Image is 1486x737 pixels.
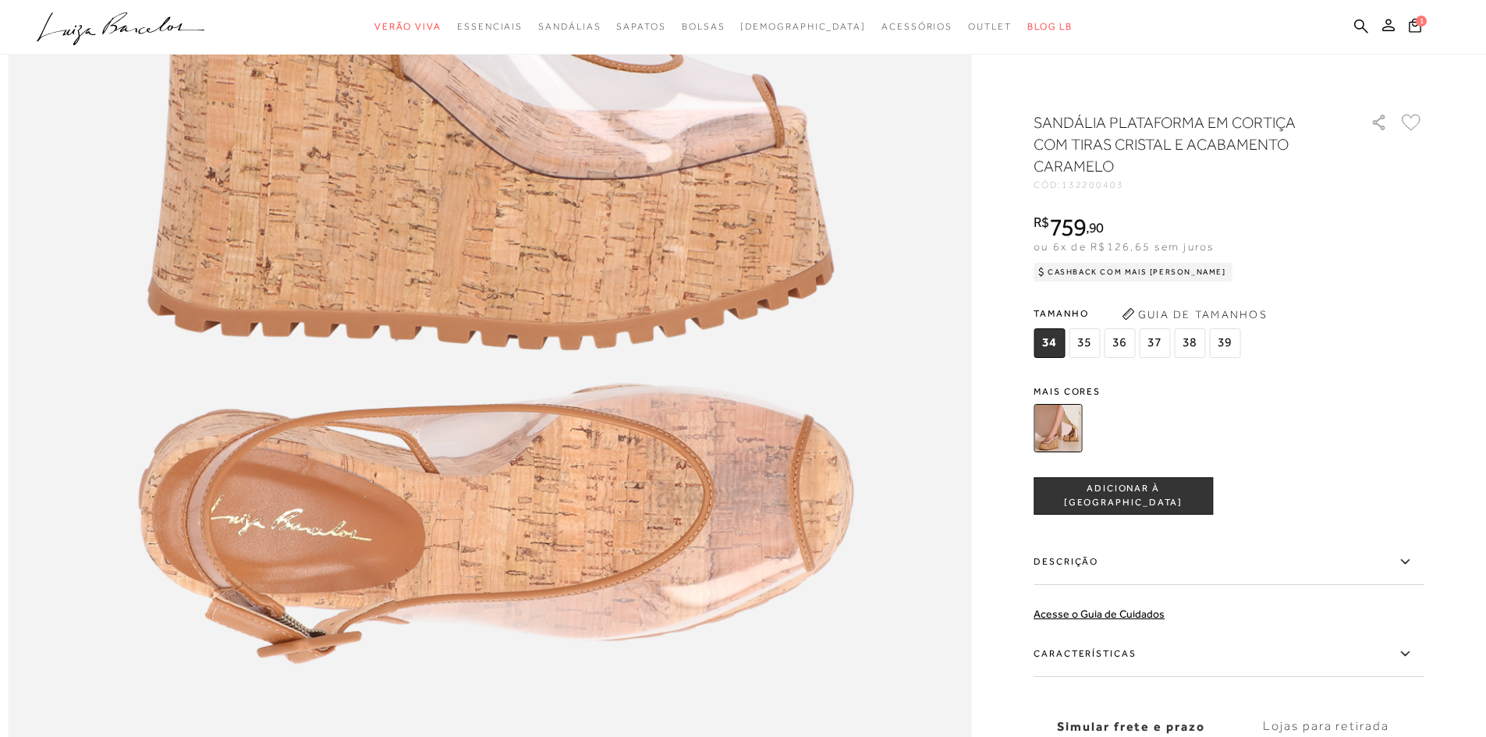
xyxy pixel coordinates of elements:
[1404,17,1426,38] button: 1
[1034,540,1424,585] label: Descrição
[1116,302,1272,327] button: Guia de Tamanhos
[1034,608,1165,620] a: Acesse o Guia de Cuidados
[457,21,523,32] span: Essenciais
[1034,302,1244,325] span: Tamanho
[1034,215,1049,229] i: R$
[1416,16,1427,27] span: 1
[1069,328,1100,358] span: 35
[1034,112,1326,177] h1: SANDÁLIA PLATAFORMA EM CORTIÇA COM TIRAS CRISTAL E ACABAMENTO CARAMELO
[1034,632,1424,677] label: Características
[1034,240,1214,253] span: ou 6x de R$126,65 sem juros
[1104,328,1135,358] span: 36
[881,21,952,32] span: Acessórios
[1034,328,1065,358] span: 34
[968,12,1012,41] a: categoryNavScreenReaderText
[682,12,725,41] a: categoryNavScreenReaderText
[1034,263,1232,282] div: Cashback com Mais [PERSON_NAME]
[682,21,725,32] span: Bolsas
[457,12,523,41] a: categoryNavScreenReaderText
[740,12,866,41] a: noSubCategoriesText
[374,12,442,41] a: categoryNavScreenReaderText
[1034,404,1082,452] img: SANDÁLIA PLATAFORMA EM CORTIÇA COM TIRAS CRISTAL E ACABAMENTO CARAMELO
[616,12,665,41] a: categoryNavScreenReaderText
[1062,179,1124,190] span: 132200403
[1034,477,1213,515] button: ADICIONAR À [GEOGRAPHIC_DATA]
[1034,482,1212,509] span: ADICIONAR À [GEOGRAPHIC_DATA]
[1086,221,1104,235] i: ,
[968,21,1012,32] span: Outlet
[1049,213,1086,241] span: 759
[538,21,601,32] span: Sandálias
[1139,328,1170,358] span: 37
[1089,219,1104,236] span: 90
[1027,21,1073,32] span: BLOG LB
[616,21,665,32] span: Sapatos
[1027,12,1073,41] a: BLOG LB
[1034,387,1424,396] span: Mais cores
[740,21,866,32] span: [DEMOGRAPHIC_DATA]
[1034,180,1346,190] div: CÓD:
[1209,328,1240,358] span: 39
[1174,328,1205,358] span: 38
[538,12,601,41] a: categoryNavScreenReaderText
[881,12,952,41] a: categoryNavScreenReaderText
[374,21,442,32] span: Verão Viva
